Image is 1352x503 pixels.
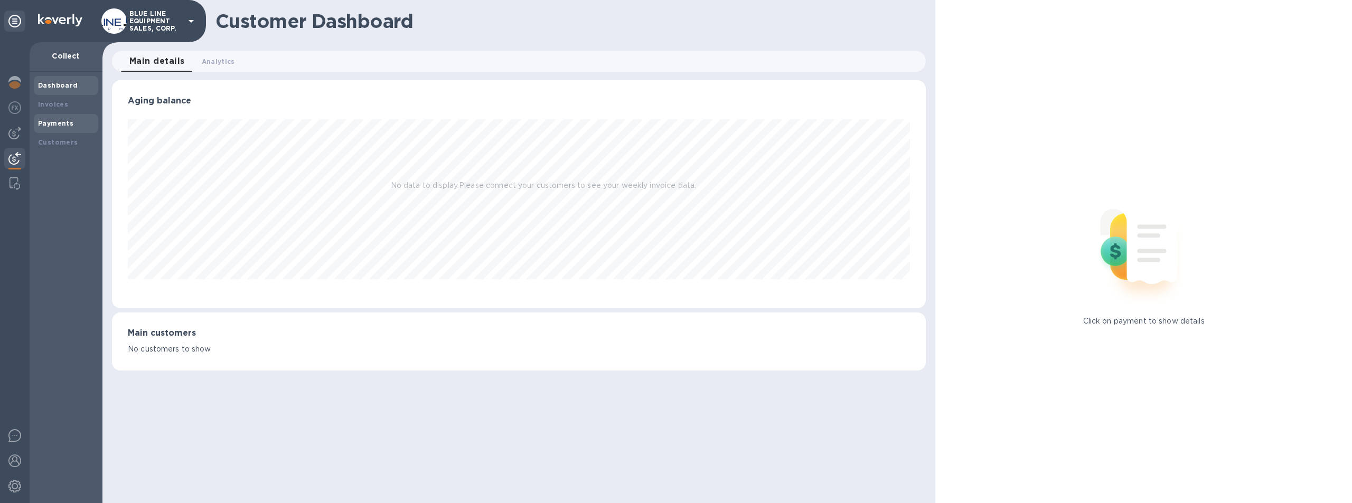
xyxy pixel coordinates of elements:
[1083,316,1205,327] p: Click on payment to show details
[38,138,78,146] b: Customers
[129,54,185,69] span: Main details
[215,10,918,32] h1: Customer Dashboard
[128,344,910,355] p: No customers to show
[128,328,910,338] h3: Main customers
[129,10,182,32] p: BLUE LINE EQUIPMENT SALES, CORP.
[38,100,68,108] b: Invoices
[38,119,73,127] b: Payments
[38,81,78,89] b: Dashboard
[38,14,82,26] img: Logo
[8,101,21,114] img: Foreign exchange
[202,56,235,67] span: Analytics
[4,11,25,32] div: Unpin categories
[128,96,910,106] h3: Aging balance
[38,51,94,61] p: Collect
